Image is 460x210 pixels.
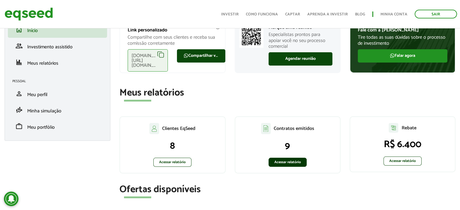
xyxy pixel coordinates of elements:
[119,184,455,195] h2: Ofertas disponíveis
[401,125,416,131] p: Rebate
[15,106,23,114] span: finance_mode
[8,54,107,70] li: Meus relatórios
[27,107,61,115] span: Minha simulação
[119,88,455,98] h2: Meus relatórios
[15,26,23,33] span: home
[27,91,47,99] span: Meu perfil
[162,126,195,131] p: Clientes EqSeed
[177,49,225,63] a: Compartilhar via WhatsApp
[285,12,300,16] a: Captar
[8,86,107,102] li: Meu perfil
[307,12,348,16] a: Aprenda a investir
[126,140,219,152] p: 8
[415,10,457,18] a: Sair
[12,42,103,50] a: groupInvestimento assistido
[261,123,271,134] img: agent-contratos.svg
[12,59,103,66] a: financeMeus relatórios
[15,59,23,66] span: finance
[8,118,107,134] li: Meu portfólio
[128,34,217,46] p: Compartilhe com seus clientes e receba sua comissão corretamente
[27,27,38,35] span: Início
[269,158,307,167] a: Acessar relatório
[269,24,332,30] p: Marque uma reunião
[358,27,447,33] p: Fale com a [PERSON_NAME]
[12,123,103,130] a: workMeu portfólio
[153,158,191,167] a: Acessar relatório
[8,102,107,118] li: Minha simulação
[128,27,217,33] p: Link personalizado
[239,24,263,48] img: Marcar reunião com consultor
[355,12,365,16] a: Blog
[184,53,188,58] img: FaWhatsapp.svg
[15,123,23,130] span: work
[380,12,407,16] a: Minha conta
[27,59,58,67] span: Meus relatórios
[12,26,103,33] a: homeInício
[358,49,447,63] a: Falar agora
[221,12,239,16] a: Investir
[383,157,422,166] a: Acessar relatório
[149,123,159,134] img: agent-clientes.svg
[12,90,103,97] a: personMeu perfil
[12,106,103,114] a: finance_modeMinha simulação
[358,34,447,46] p: Tire todas as suas dúvidas sobre o processo de investimento
[5,6,53,22] img: EqSeed
[12,79,107,83] h2: Pessoal
[356,139,449,150] p: R$ 6.400
[128,49,168,72] div: [DOMAIN_NAME][URL][DOMAIN_NAME]
[274,126,314,131] p: Contratos emitidos
[15,90,23,97] span: person
[8,21,107,38] li: Início
[269,52,332,66] a: Agendar reunião
[246,12,278,16] a: Como funciona
[27,43,73,51] span: Investimento assistido
[389,123,398,133] img: agent-relatorio.svg
[269,32,332,49] p: Especialistas prontos para apoiar você no seu processo comercial
[8,38,107,54] li: Investimento assistido
[27,123,55,131] span: Meu portfólio
[15,42,23,50] span: group
[390,53,395,58] img: FaWhatsapp.svg
[241,140,334,152] p: 9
